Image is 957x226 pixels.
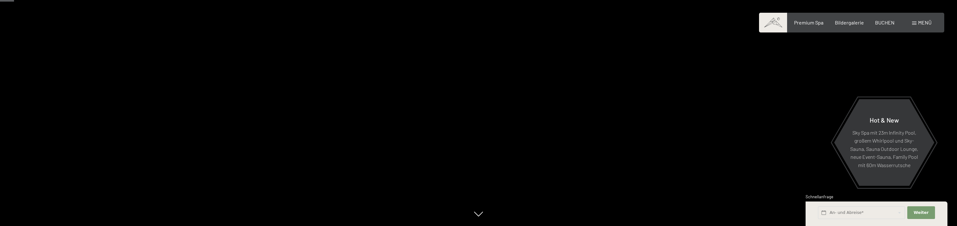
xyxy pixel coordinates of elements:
[914,210,929,215] span: Weiter
[918,19,931,25] span: Menü
[834,99,935,186] a: Hot & New Sky Spa mit 23m Infinity Pool, großem Whirlpool und Sky-Sauna, Sauna Outdoor Lounge, ne...
[907,206,935,219] button: Weiter
[850,128,919,169] p: Sky Spa mit 23m Infinity Pool, großem Whirlpool und Sky-Sauna, Sauna Outdoor Lounge, neue Event-S...
[875,19,895,25] a: BUCHEN
[835,19,864,25] a: Bildergalerie
[806,194,833,199] span: Schnellanfrage
[870,116,899,124] span: Hot & New
[794,19,823,25] a: Premium Spa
